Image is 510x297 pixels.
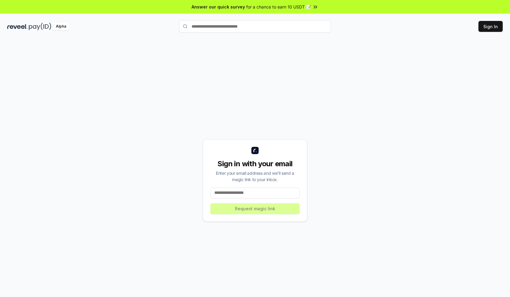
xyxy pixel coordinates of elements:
[478,21,503,32] button: Sign In
[53,23,70,30] div: Alpha
[29,23,51,30] img: pay_id
[7,23,28,30] img: reveel_dark
[210,170,300,183] div: Enter your email address and we’ll send a magic link to your inbox.
[192,4,245,10] span: Answer our quick survey
[246,4,311,10] span: for a chance to earn 10 USDT 📝
[251,147,259,154] img: logo_small
[210,159,300,169] div: Sign in with your email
